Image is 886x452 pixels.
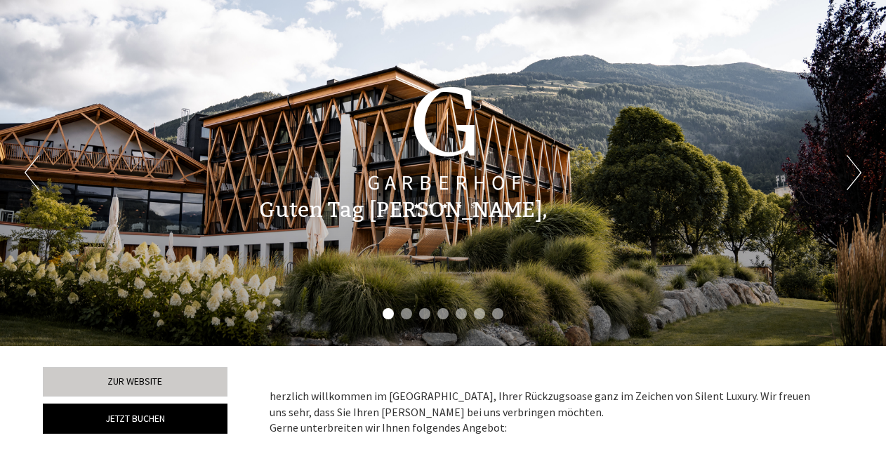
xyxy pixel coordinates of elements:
[43,404,227,434] a: Jetzt buchen
[259,199,548,222] h1: Guten Tag [PERSON_NAME],
[847,155,861,190] button: Next
[25,155,39,190] button: Previous
[43,367,227,397] a: Zur Website
[270,388,823,437] p: herzlich willkommen im [GEOGRAPHIC_DATA], Ihrer Rückzugsoase ganz im Zeichen von Silent Luxury. W...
